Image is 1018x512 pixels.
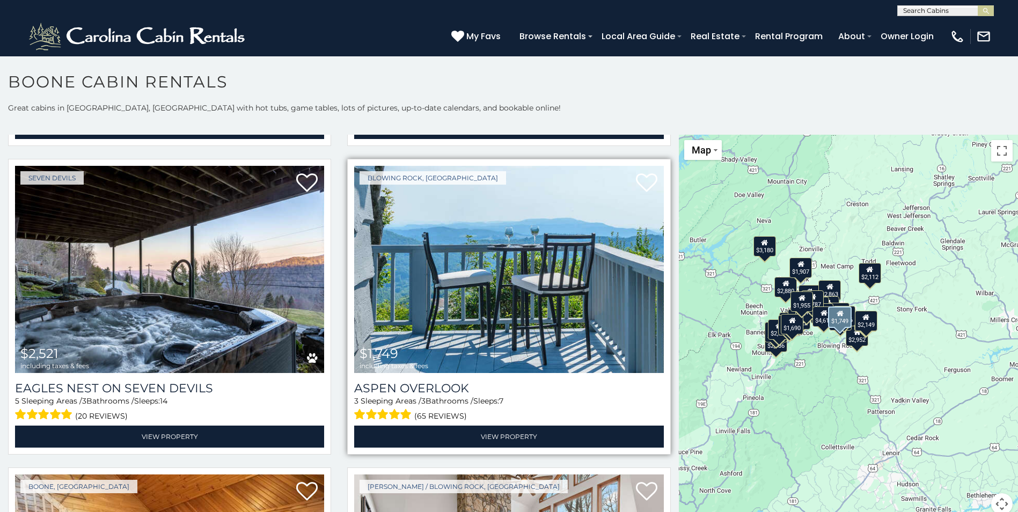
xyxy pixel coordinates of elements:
[778,315,801,335] div: $1,618
[354,166,663,373] img: Aspen Overlook
[20,362,89,369] span: including taxes & fees
[859,263,881,283] div: $2,112
[354,166,663,373] a: Aspen Overlook $1,749 including taxes & fees
[15,396,324,423] div: Sleeping Areas / Bathrooms / Sleeps:
[991,140,1013,162] button: Toggle fullscreen view
[354,381,663,396] a: Aspen Overlook
[768,319,790,340] div: $2,521
[801,290,824,311] div: $1,787
[414,409,467,423] span: (65 reviews)
[750,27,828,46] a: Rental Program
[15,166,324,373] a: Eagles Nest on Seven Devils $2,521 including taxes & fees
[827,303,849,323] div: $1,574
[360,346,398,361] span: $1,749
[799,285,821,305] div: $3,617
[421,396,426,406] span: 3
[753,236,775,257] div: $3,180
[466,30,501,43] span: My Favs
[15,166,324,373] img: Eagles Nest on Seven Devils
[774,277,797,297] div: $2,880
[828,306,852,328] div: $1,749
[636,481,657,503] a: Add to favorites
[514,27,591,46] a: Browse Rentals
[685,27,745,46] a: Real Estate
[812,306,835,327] div: $4,614
[781,314,803,334] div: $1,690
[816,296,839,317] div: $1,726
[855,311,877,331] div: $2,149
[451,30,503,43] a: My Favs
[360,480,568,493] a: [PERSON_NAME] / Blowing Rock, [GEOGRAPHIC_DATA]
[15,426,324,448] a: View Property
[20,171,84,185] a: Seven Devils
[27,20,250,53] img: White-1-2.png
[596,27,680,46] a: Local Area Guide
[15,381,324,396] a: Eagles Nest on Seven Devils
[636,172,657,195] a: Add to favorites
[360,171,506,185] a: Blowing Rock, [GEOGRAPHIC_DATA]
[684,140,722,160] button: Change map style
[818,280,841,301] div: $2,863
[875,27,939,46] a: Owner Login
[15,396,19,406] span: 5
[296,172,318,195] a: Add to favorites
[790,291,813,312] div: $1,955
[950,29,965,44] img: phone-regular-white.png
[20,480,137,493] a: Boone, [GEOGRAPHIC_DATA]
[354,426,663,448] a: View Property
[20,346,58,361] span: $2,521
[833,306,855,326] div: $3,466
[976,29,991,44] img: mail-regular-white.png
[846,326,868,346] div: $2,952
[765,322,787,342] div: $2,649
[160,396,167,406] span: 14
[833,27,870,46] a: About
[789,258,812,278] div: $1,907
[354,396,358,406] span: 3
[499,396,503,406] span: 7
[692,144,711,156] span: Map
[296,481,318,503] a: Add to favorites
[82,396,86,406] span: 3
[354,396,663,423] div: Sleeping Areas / Bathrooms / Sleeps:
[360,362,428,369] span: including taxes & fees
[75,409,128,423] span: (20 reviews)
